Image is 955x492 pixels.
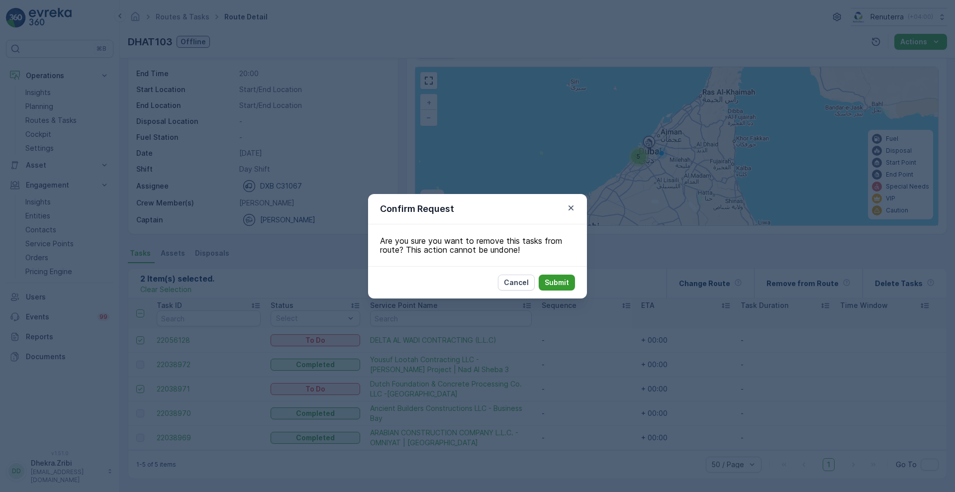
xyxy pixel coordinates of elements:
p: Cancel [504,278,529,288]
p: Confirm Request [380,202,454,216]
div: Are you sure you want to remove this tasks from route? This action cannot be undone! [368,224,587,266]
button: Cancel [498,275,535,291]
button: Submit [539,275,575,291]
p: Submit [545,278,569,288]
